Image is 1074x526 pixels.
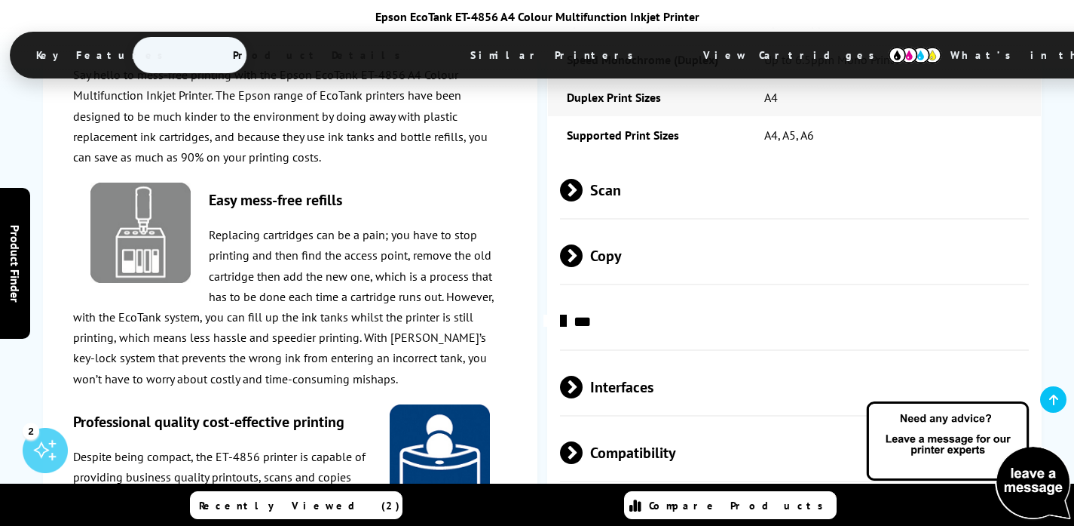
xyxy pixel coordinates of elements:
[73,412,507,432] h3: Professional quality cost-effective printing
[681,35,911,75] span: View Cartridges
[190,491,402,519] a: Recently Viewed (2)
[73,65,507,168] p: Say hello to mess-free printing with the Epson EcoTank ET-4856 A4 Colour Multifunction Inkjet Pri...
[23,423,39,439] div: 2
[560,227,1029,284] span: Copy
[448,37,664,73] span: Similar Printers
[548,78,745,116] td: Duplex Print Sizes
[649,499,831,512] span: Compare Products
[73,225,507,389] p: Replacing cartridges can be a pain; you have to stop printing and then find the access point, rem...
[560,424,1029,481] span: Compatibility
[8,224,23,302] span: Product Finder
[390,404,490,505] img: Epson-Cost-Effective-Icon-140.png
[90,183,191,283] img: Epson-Ink-Tank-Icon-140.png
[14,37,194,73] span: Key Features
[73,190,507,210] h3: Easy mess-free refills
[199,499,400,512] span: Recently Viewed (2)
[210,37,431,73] span: Product Details
[863,399,1074,523] img: Open Live Chat window
[624,491,837,519] a: Compare Products
[745,78,1042,116] td: A4
[548,116,745,154] td: Supported Print Sizes
[560,358,1029,415] span: Interfaces
[560,161,1029,218] span: Scan
[10,9,1065,24] div: Epson EcoTank ET-4856 A4 Colour Multifunction Inkjet Printer
[889,47,941,63] img: cmyk-icon.svg
[745,116,1042,154] td: A4, A5, A6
